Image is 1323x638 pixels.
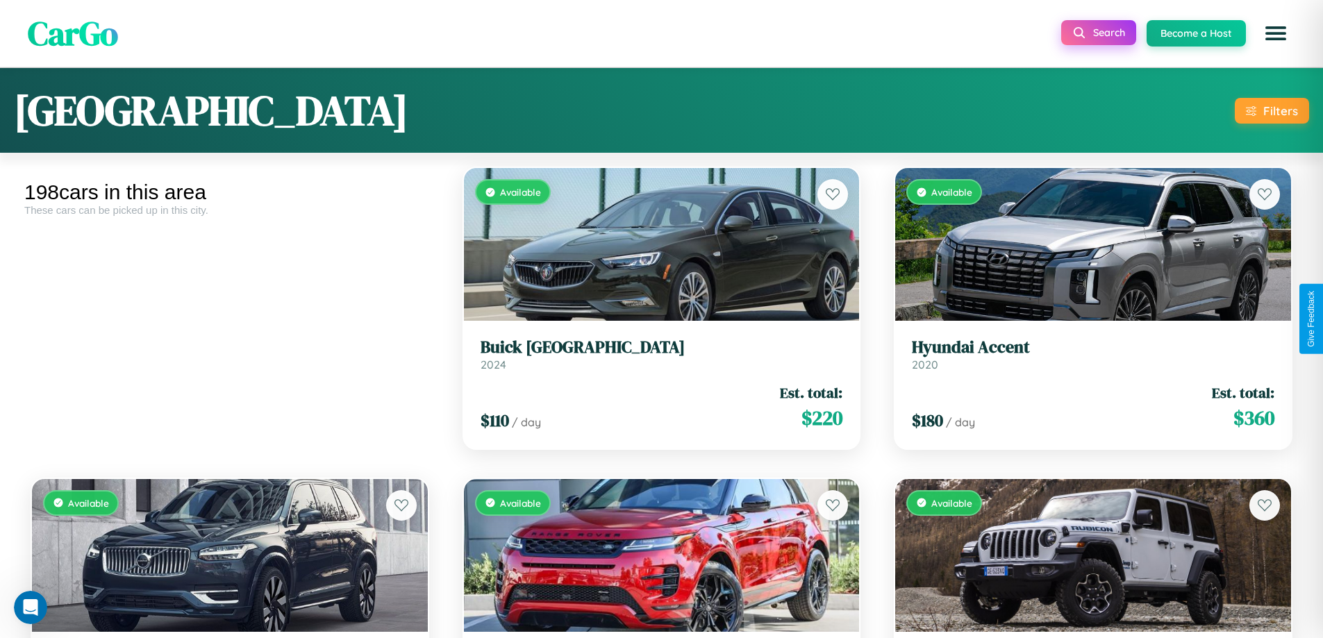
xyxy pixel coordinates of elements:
[481,337,843,358] h3: Buick [GEOGRAPHIC_DATA]
[946,415,975,429] span: / day
[780,383,842,403] span: Est. total:
[931,497,972,509] span: Available
[912,358,938,371] span: 2020
[1147,20,1246,47] button: Become a Host
[912,409,943,432] span: $ 180
[500,497,541,509] span: Available
[68,497,109,509] span: Available
[1093,26,1125,39] span: Search
[801,404,842,432] span: $ 220
[1306,291,1316,347] div: Give Feedback
[481,409,509,432] span: $ 110
[24,181,435,204] div: 198 cars in this area
[931,186,972,198] span: Available
[24,204,435,216] div: These cars can be picked up in this city.
[1235,98,1309,124] button: Filters
[912,337,1274,371] a: Hyundai Accent2020
[14,591,47,624] iframe: Intercom live chat
[28,10,118,56] span: CarGo
[1061,20,1136,45] button: Search
[1233,404,1274,432] span: $ 360
[1263,103,1298,118] div: Filters
[1256,14,1295,53] button: Open menu
[14,82,408,139] h1: [GEOGRAPHIC_DATA]
[500,186,541,198] span: Available
[912,337,1274,358] h3: Hyundai Accent
[481,337,843,371] a: Buick [GEOGRAPHIC_DATA]2024
[512,415,541,429] span: / day
[1212,383,1274,403] span: Est. total:
[481,358,506,371] span: 2024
